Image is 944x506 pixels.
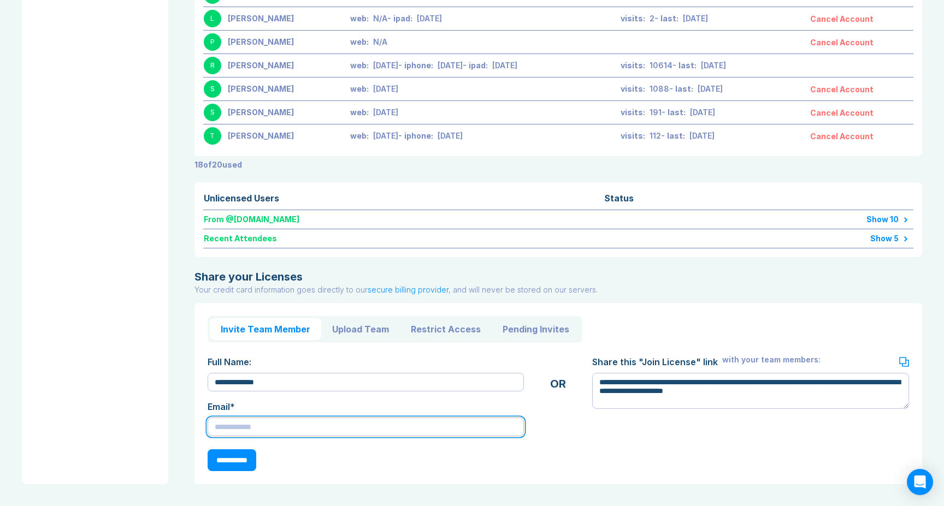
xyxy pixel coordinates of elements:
[404,61,433,70] span: iphone:
[228,85,294,93] div: [PERSON_NAME]
[228,132,294,140] div: [PERSON_NAME]
[350,108,619,117] div: [DATE]
[204,211,603,228] div: From @[DOMAIN_NAME]
[393,14,412,23] span: ipad:
[204,33,221,51] div: P
[524,355,592,471] div: OR
[621,14,809,23] div: 2 - [DATE]
[469,61,488,70] span: ipad:
[621,14,645,23] span: visits:
[621,61,645,70] span: visits:
[204,192,603,209] div: Unlicensed Users
[675,84,693,93] span: last:
[404,131,433,140] span: iphone:
[210,318,321,340] button: Invite Team Member
[621,108,809,117] div: 191 - [DATE]
[621,132,809,140] div: 112 - [DATE]
[621,131,645,140] span: visits:
[204,80,221,98] div: S
[350,131,369,140] span: web:
[204,230,603,247] div: Recent Attendees
[350,85,619,93] div: [DATE]
[621,108,645,117] span: visits:
[350,61,619,70] div: [DATE] - [DATE] - [DATE]
[731,234,908,243] div: Show 5
[621,85,809,93] div: 1088 - [DATE]
[810,132,874,141] button: Cancel Account
[621,84,645,93] span: visits:
[810,38,874,47] button: Cancel Account
[208,355,524,368] div: Full Name:
[678,61,697,70] span: last:
[907,469,933,495] div: Open Intercom Messenger
[204,127,221,145] div: T
[194,285,922,294] div: Your credit card information goes directly to our , and will never be stored on our servers.
[194,160,242,169] div: 18 of 20 used
[604,192,730,209] div: Status
[722,355,821,368] div: with your team members:
[810,109,874,117] button: Cancel Account
[204,10,221,27] div: L
[592,355,718,368] div: Share this "Join License" link
[400,318,492,340] button: Restrict Access
[350,14,619,23] div: N/A - [DATE]
[810,15,874,23] button: Cancel Account
[368,285,449,294] a: secure billing provider
[228,61,294,70] div: [PERSON_NAME]
[350,38,619,46] div: N/A
[668,108,686,117] span: last:
[350,132,619,140] div: [DATE] - [DATE]
[350,14,369,23] span: web:
[208,400,524,413] div: Email*
[810,85,874,94] button: Cancel Account
[350,84,369,93] span: web:
[204,57,221,74] div: R
[350,37,369,46] span: web:
[228,14,294,23] div: [PERSON_NAME]
[228,38,294,46] div: [PERSON_NAME]
[667,131,685,140] span: last:
[204,104,221,121] div: S
[350,108,369,117] span: web:
[321,318,400,340] button: Upload Team
[194,270,922,283] div: Share your Licenses
[350,61,369,70] span: web:
[731,215,908,224] div: Show 10
[228,108,294,117] div: [PERSON_NAME]
[621,61,809,70] div: 10614 - [DATE]
[492,318,580,340] button: Pending Invites
[660,14,678,23] span: last:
